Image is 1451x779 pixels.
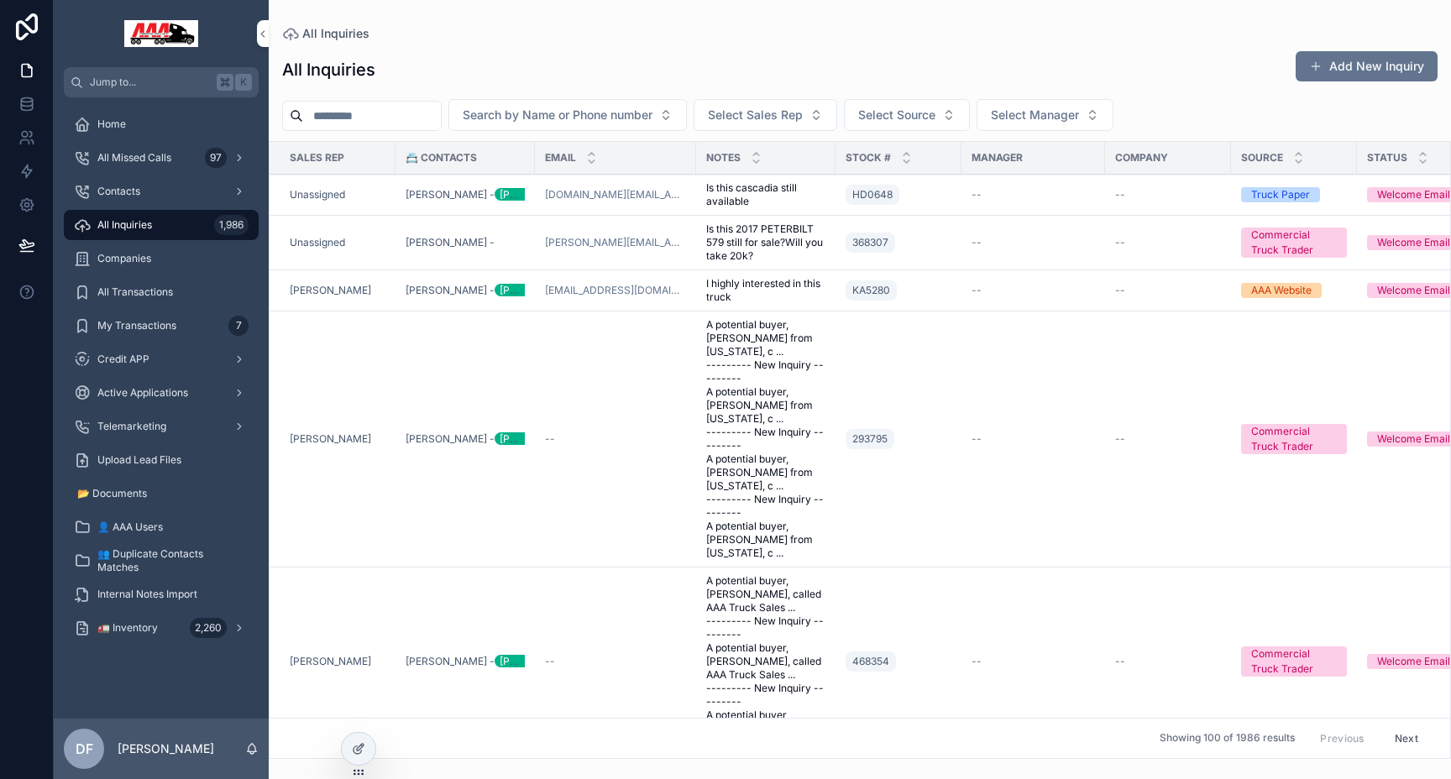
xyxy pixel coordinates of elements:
span: Internal Notes Import [97,588,197,601]
a: Upload Lead Files [64,445,259,475]
a: Internal Notes Import [64,579,259,609]
span: -- [1115,432,1125,446]
a: [PERSON_NAME] -[PHONE_NUMBER] [406,655,525,668]
div: Welcome Email [1377,283,1450,298]
a: [PERSON_NAME] [290,655,371,668]
span: 293795 [852,432,888,446]
a: HD0648 [846,185,899,205]
div: 7 [228,316,249,336]
a: Active Applications [64,378,259,408]
a: -- [1115,188,1221,201]
span: -- [1115,188,1125,201]
span: Jump to... [90,76,210,89]
button: Select Button [977,99,1113,131]
a: [PERSON_NAME][EMAIL_ADDRESS][DOMAIN_NAME] [545,236,686,249]
span: KA5280 [852,284,890,297]
div: [PHONE_NUMBER] [495,432,606,445]
a: KA5280 [846,280,897,301]
a: [DOMAIN_NAME][EMAIL_ADDRESS][DOMAIN_NAME] [545,188,686,201]
button: Jump to...K [64,67,259,97]
a: Home [64,109,259,139]
a: -- [972,655,1095,668]
div: Welcome Email [1377,235,1450,250]
a: 468354 [846,651,896,672]
div: 2,260 [190,618,227,638]
span: Select Source [858,107,935,123]
span: -- [545,655,555,668]
span: My Transactions [97,319,176,332]
a: 👤 AAA Users [64,512,259,542]
h1: All Inquiries [282,58,375,81]
a: 293795 [846,426,951,452]
span: Credit APP [97,353,149,366]
a: I highly interested in this truck [706,277,825,304]
span: -- [972,284,982,297]
a: HD0648 [846,181,951,208]
span: -- [1115,655,1125,668]
span: 468354 [852,655,889,668]
button: Next [1383,725,1430,751]
span: Source [1241,151,1283,165]
span: -- [1115,236,1125,249]
a: -- [972,188,1095,201]
a: A potential buyer, [PERSON_NAME] from [US_STATE], c ... --------- New Inquiry --------- A potenti... [706,318,825,560]
a: [PERSON_NAME] -[PHONE_NUMBER] [406,188,525,201]
span: Select Sales Rep [708,107,803,123]
span: Active Applications [97,386,188,400]
button: Add New Inquiry [1296,51,1438,81]
div: Welcome Email [1377,431,1450,447]
span: Home [97,118,126,131]
a: -- [1115,432,1221,446]
a: 368307 [846,233,895,253]
span: -- [972,236,982,249]
div: Commercial Truck Trader [1251,424,1337,454]
span: [PERSON_NAME] [290,432,371,446]
a: [PERSON_NAME] -[PHONE_NUMBER] [406,432,525,446]
span: 🚛 Inventory [97,621,158,635]
a: All Inquiries1,986 [64,210,259,240]
span: Company [1115,151,1168,165]
span: All Inquiries [97,218,152,232]
div: [PHONE_NUMBER] [495,188,606,201]
a: Contacts [64,176,259,207]
div: [PHONE_NUMBER] [495,655,606,667]
span: Stock # [846,151,891,165]
span: DF [76,739,93,759]
a: [PERSON_NAME] -[PHONE_NUMBER] [406,284,525,297]
span: Unassigned [290,236,345,249]
span: Telemarketing [97,420,166,433]
a: -- [1115,284,1221,297]
span: Notes [706,151,741,165]
a: My Transactions7 [64,311,259,341]
a: [PERSON_NAME] [290,432,385,446]
a: -- [1115,655,1221,668]
img: App logo [124,20,198,47]
span: 368307 [852,236,888,249]
span: Unassigned [290,188,345,201]
span: All Transactions [97,285,173,299]
span: -- [1115,284,1125,297]
a: Unassigned [290,188,385,201]
a: Is this 2017 PETERBILT 579 still for sale?Will you take 20k? [706,222,825,263]
div: Welcome Email [1377,654,1450,669]
a: [PERSON_NAME] - [406,236,525,249]
span: Companies [97,252,151,265]
a: Commercial Truck Trader [1241,227,1347,258]
a: [PERSON_NAME] - [406,236,495,249]
a: 468354 [846,648,951,675]
div: 97 [205,148,227,168]
a: Commercial Truck Trader [1241,424,1347,454]
a: -- [545,655,686,668]
span: Upload Lead Files [97,453,181,467]
span: A potential buyer, [PERSON_NAME], called AAA Truck Sales ... --------- New Inquiry --------- A po... [706,574,825,749]
a: 📂 Documents [64,478,259,509]
button: Select Button [448,99,687,131]
span: -- [972,188,982,201]
div: 1,986 [214,215,249,235]
div: [PHONE_NUMBER] [495,284,606,296]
